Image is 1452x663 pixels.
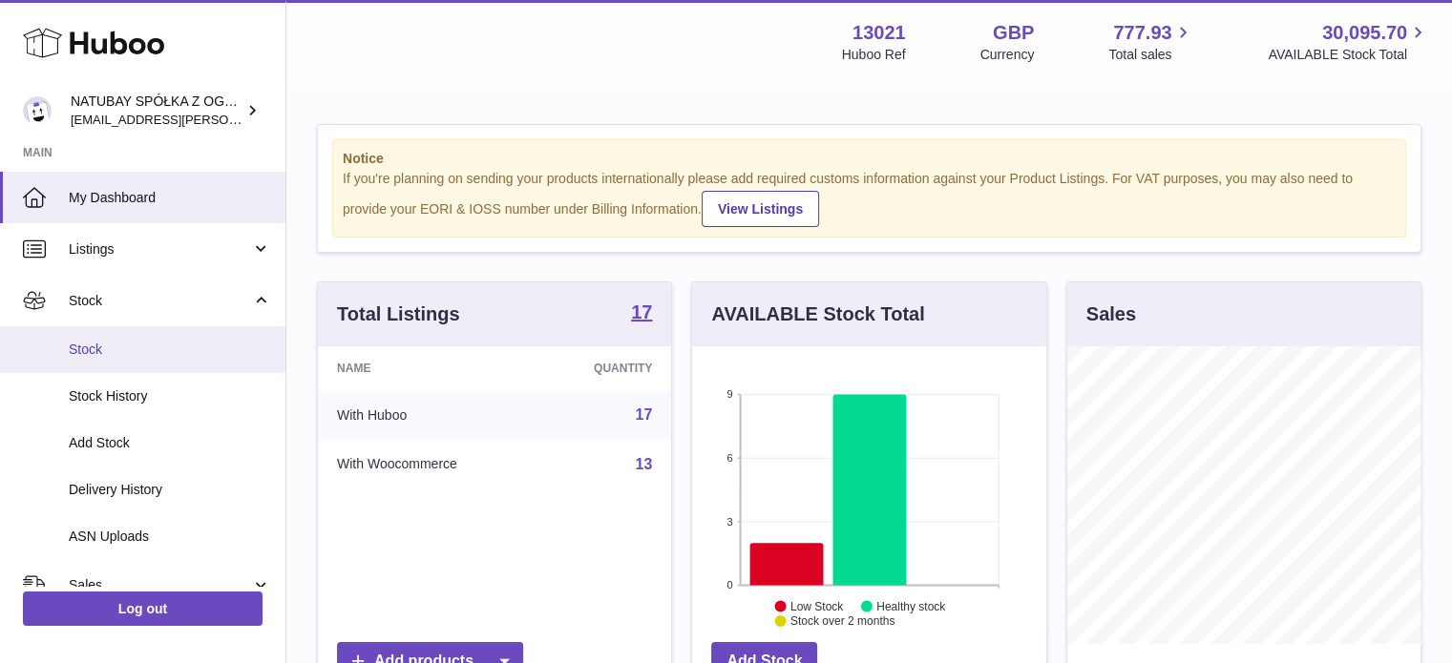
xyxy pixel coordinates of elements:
[343,150,1396,168] strong: Notice
[1268,20,1429,64] a: 30,095.70 AVAILABLE Stock Total
[71,112,383,127] span: [EMAIL_ADDRESS][PERSON_NAME][DOMAIN_NAME]
[790,614,894,628] text: Stock over 2 months
[876,599,946,612] text: Healthy stock
[71,93,242,129] div: NATUBAY SPÓŁKA Z OGRANICZONĄ ODPOWIEDZIALNOŚCIĄ
[1268,46,1429,64] span: AVAILABLE Stock Total
[318,390,537,440] td: With Huboo
[69,528,271,546] span: ASN Uploads
[727,515,733,527] text: 3
[69,481,271,499] span: Delivery History
[23,96,52,125] img: kacper.antkowski@natubay.pl
[318,440,537,489] td: With Woocommerce
[69,576,251,594] span: Sales
[537,346,672,390] th: Quantity
[1086,301,1136,327] h3: Sales
[69,434,271,452] span: Add Stock
[69,240,251,259] span: Listings
[1108,46,1193,64] span: Total sales
[790,599,844,612] text: Low Stock
[1108,20,1193,64] a: 777.93 Total sales
[1113,20,1171,46] span: 777.93
[993,20,1034,46] strong: GBP
[636,406,653,423] a: 17
[631,302,652,325] a: 17
[727,388,733,400] text: 9
[842,46,906,64] div: Huboo Ref
[711,301,924,327] h3: AVAILABLE Stock Total
[980,46,1035,64] div: Currency
[852,20,906,46] strong: 13021
[337,301,460,327] h3: Total Listings
[631,302,652,321] strong: 17
[318,346,537,390] th: Name
[1322,20,1407,46] span: 30,095.70
[702,191,819,227] a: View Listings
[727,452,733,464] text: 6
[69,292,251,310] span: Stock
[23,591,263,626] a: Log out
[343,170,1396,227] div: If you're planning on sending your products internationally please add required customs informati...
[69,341,271,359] span: Stock
[69,387,271,405] span: Stock History
[727,579,733,590] text: 0
[69,189,271,207] span: My Dashboard
[636,456,653,472] a: 13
